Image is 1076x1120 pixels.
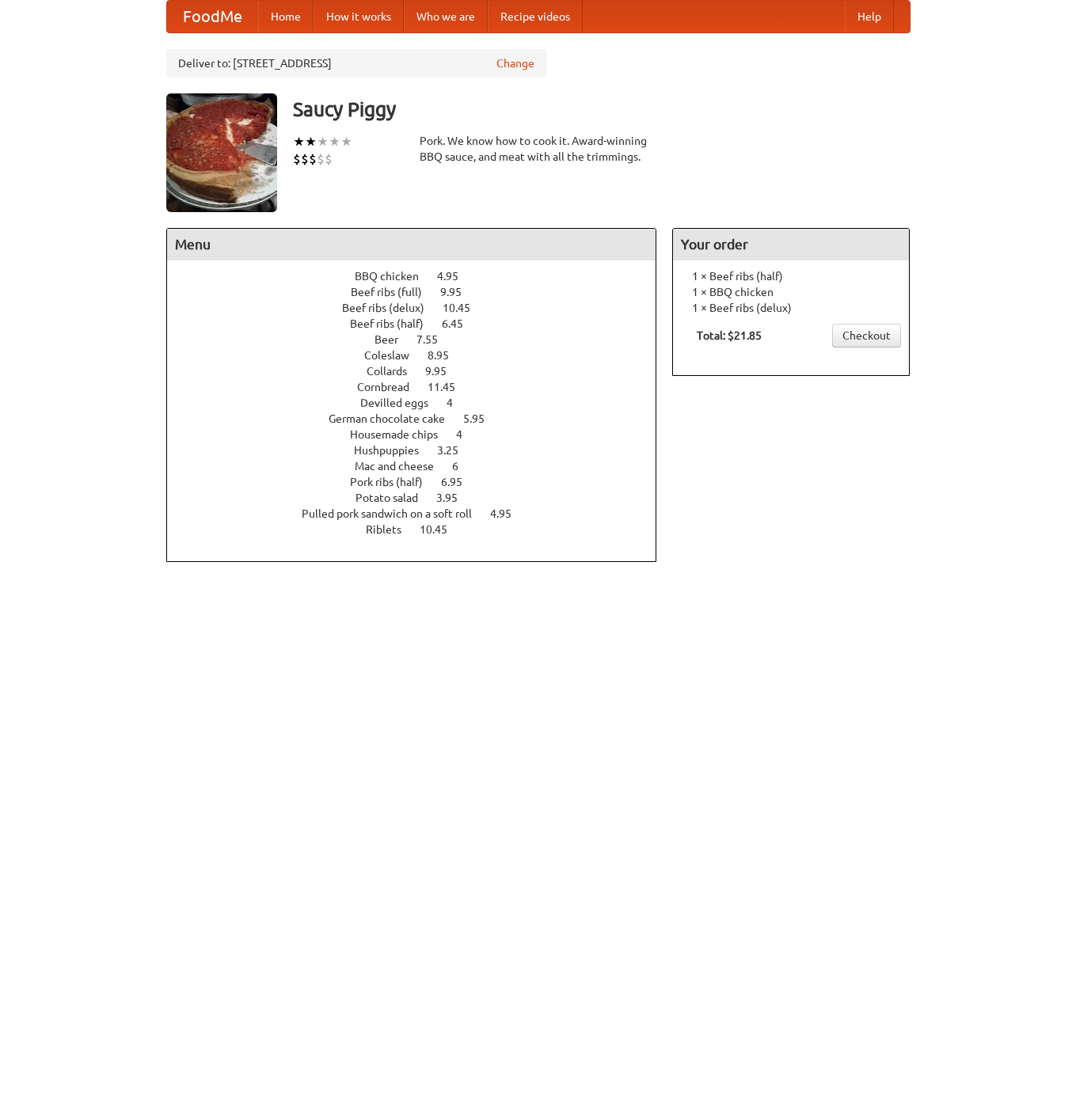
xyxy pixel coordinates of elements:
[375,333,467,346] a: Beer 7.55
[496,55,534,71] a: Change
[681,268,901,284] li: 1 × Beef ribs (half)
[354,444,435,457] span: Hushpuppies
[350,317,439,330] span: Beef ribs (half)
[314,1,404,32] a: How it works
[342,302,500,314] a: Beef ribs (delux) 10.45
[293,93,911,125] h3: Saucy Piggy
[442,317,479,330] span: 6.45
[463,412,500,425] span: 5.95
[428,349,465,362] span: 8.95
[845,1,894,32] a: Help
[350,476,492,488] a: Pork ribs (half) 6.95
[456,428,478,441] span: 4
[364,349,425,362] span: Coleslaw
[166,93,277,212] img: angular.jpg
[366,523,477,536] a: Riblets 10.45
[437,270,474,283] span: 4.95
[420,133,657,165] div: Pork. We know how to cook it. Award-winning BBQ sauce, and meat with all the trimmings.
[452,460,474,473] span: 6
[302,507,541,520] a: Pulled pork sandwich on a soft roll 4.95
[416,333,454,346] span: 7.55
[350,317,492,330] a: Beef ribs (half) 6.45
[355,460,488,473] a: Mac and cheese 6
[441,476,478,488] span: 6.95
[325,150,333,168] li: $
[355,492,487,504] a: Potato salad 3.95
[317,133,329,150] li: ★
[436,492,473,504] span: 3.95
[329,412,514,425] a: German chocolate cake 5.95
[258,1,314,32] a: Home
[447,397,469,409] span: 4
[367,365,423,378] span: Collards
[360,397,444,409] span: Devilled eggs
[309,150,317,168] li: $
[342,302,440,314] span: Beef ribs (delux)
[425,365,462,378] span: 9.95
[305,133,317,150] li: ★
[364,349,478,362] a: Coleslaw 8.95
[301,150,309,168] li: $
[166,49,546,78] div: Deliver to: [STREET_ADDRESS]
[329,133,340,150] li: ★
[293,133,305,150] li: ★
[350,476,439,488] span: Pork ribs (half)
[350,428,454,441] span: Housemade chips
[317,150,325,168] li: $
[443,302,486,314] span: 10.45
[360,397,482,409] a: Devilled eggs 4
[404,1,488,32] a: Who we are
[490,507,527,520] span: 4.95
[357,381,425,393] span: Cornbread
[357,381,485,393] a: Cornbread 11.45
[355,492,434,504] span: Potato salad
[354,444,488,457] a: Hushpuppies 3.25
[167,229,656,260] h4: Menu
[420,523,463,536] span: 10.45
[375,333,414,346] span: Beer
[351,286,491,298] a: Beef ribs (full) 9.95
[673,229,909,260] h4: Your order
[355,460,450,473] span: Mac and cheese
[293,150,301,168] li: $
[681,300,901,316] li: 1 × Beef ribs (delux)
[329,412,461,425] span: German chocolate cake
[355,270,435,283] span: BBQ chicken
[340,133,352,150] li: ★
[366,523,417,536] span: Riblets
[681,284,901,300] li: 1 × BBQ chicken
[350,428,492,441] a: Housemade chips 4
[832,324,901,347] a: Checkout
[302,507,488,520] span: Pulled pork sandwich on a soft roll
[488,1,583,32] a: Recipe videos
[355,270,488,283] a: BBQ chicken 4.95
[437,444,474,457] span: 3.25
[367,365,476,378] a: Collards 9.95
[697,329,762,342] b: Total: $21.85
[428,381,471,393] span: 11.45
[167,1,258,32] a: FoodMe
[351,286,438,298] span: Beef ribs (full)
[440,286,477,298] span: 9.95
